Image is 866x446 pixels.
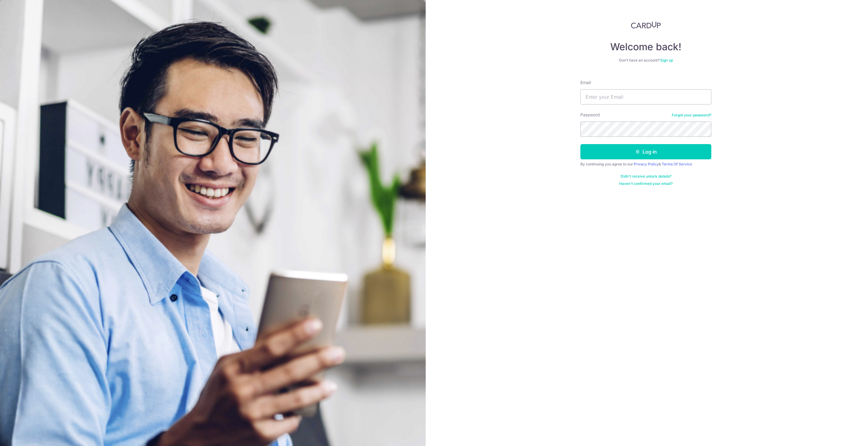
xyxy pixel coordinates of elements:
[580,80,591,86] label: Email
[580,112,600,118] label: Password
[660,58,673,62] a: Sign up
[580,89,711,104] input: Enter your Email
[672,113,711,118] a: Forgot your password?
[580,58,711,63] div: Don’t have an account?
[619,181,673,186] a: Haven't confirmed your email?
[580,144,711,159] button: Log in
[634,162,659,166] a: Privacy Policy
[580,41,711,53] h4: Welcome back!
[662,162,692,166] a: Terms Of Service
[621,174,671,179] a: Didn't receive unlock details?
[631,21,661,29] img: CardUp Logo
[580,162,711,167] div: By continuing you agree to our &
